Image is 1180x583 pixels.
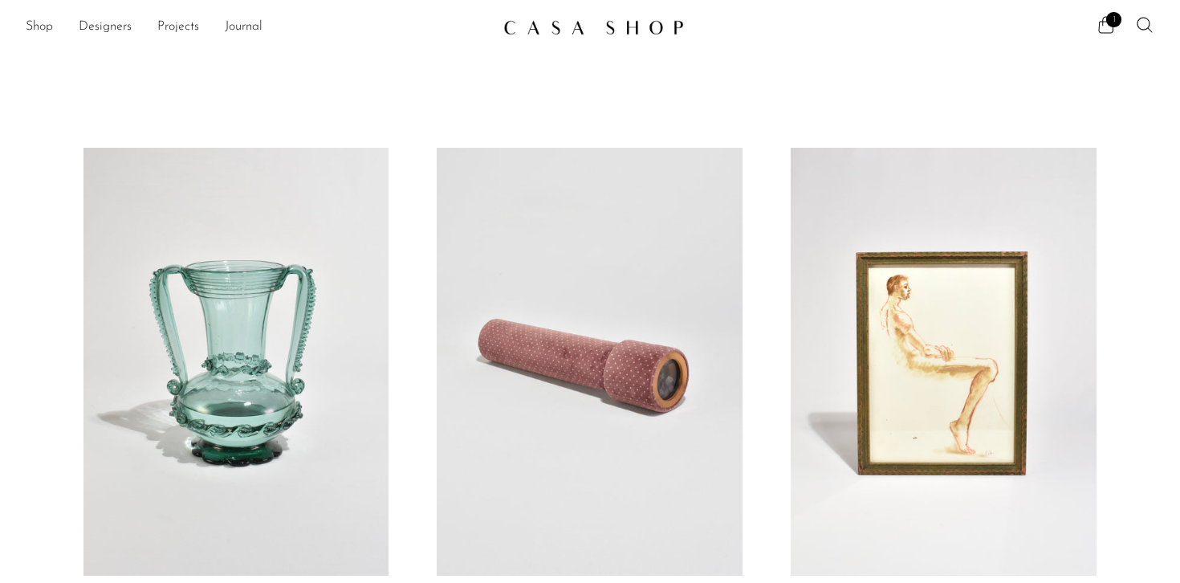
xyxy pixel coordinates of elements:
a: Designers [79,17,132,38]
ul: NEW HEADER MENU [26,14,490,41]
span: 1 [1106,12,1121,27]
a: Journal [225,17,262,38]
nav: Desktop navigation [26,14,490,41]
a: Shop [26,17,53,38]
a: Projects [157,17,199,38]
